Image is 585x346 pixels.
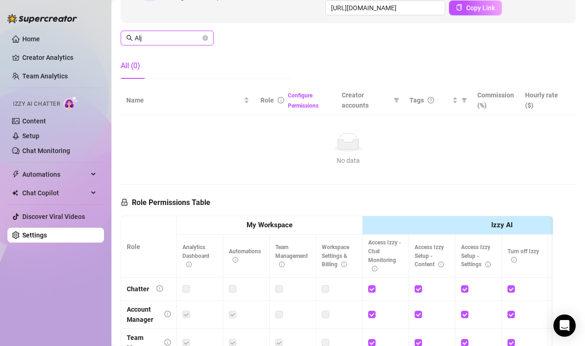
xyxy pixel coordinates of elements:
[12,171,19,178] span: thunderbolt
[279,262,285,267] span: info-circle
[22,231,47,239] a: Settings
[392,88,401,112] span: filter
[182,244,209,268] span: Analytics Dashboard
[121,216,177,278] th: Role
[126,95,242,105] span: Name
[127,304,157,325] div: Account Manager
[22,50,97,65] a: Creator Analytics
[22,147,70,154] a: Chat Monitoring
[520,86,565,115] th: Hourly rate ($)
[135,33,201,43] input: Search members
[341,262,347,267] span: info-circle
[409,95,424,105] span: Tags
[121,60,140,71] div: All (0)
[121,197,210,208] h5: Role Permissions Table
[461,244,491,268] span: Access Izzy Setup - Settings
[449,0,502,15] button: Copy Link
[466,4,495,12] span: Copy Link
[130,155,566,166] div: No data
[156,285,163,292] span: info-circle
[13,100,60,109] span: Izzy AI Chatter
[22,117,46,125] a: Content
[415,244,444,268] span: Access Izzy Setup - Content
[394,97,399,103] span: filter
[288,92,318,109] a: Configure Permissions
[342,90,390,110] span: Creator accounts
[22,167,88,182] span: Automations
[164,339,171,346] span: info-circle
[278,97,284,103] span: info-circle
[202,35,208,41] button: close-circle
[485,262,491,267] span: info-circle
[22,72,68,80] a: Team Analytics
[247,221,292,229] strong: My Workspace
[127,284,149,294] div: Chatter
[491,221,513,229] strong: Izzy AI
[461,97,467,103] span: filter
[460,93,469,107] span: filter
[64,96,78,109] img: AI Chatter
[428,97,434,103] span: question-circle
[22,132,39,140] a: Setup
[507,248,539,263] span: Turn off Izzy
[322,244,349,268] span: Workspace Settings & Billing
[275,244,308,268] span: Team Management
[121,86,255,115] th: Name
[472,86,520,115] th: Commission (%)
[22,35,40,43] a: Home
[186,262,192,267] span: info-circle
[12,190,18,196] img: Chat Copilot
[553,314,576,337] div: Open Intercom Messenger
[164,311,171,317] span: info-circle
[368,239,401,272] span: Access Izzy - Chat Monitoring
[7,14,77,23] img: logo-BBDzfeDw.svg
[229,248,261,263] span: Automations
[126,35,133,41] span: search
[121,199,128,206] span: lock
[22,213,85,220] a: Discover Viral Videos
[456,4,462,11] span: copy
[260,96,274,104] span: Role
[22,186,88,200] span: Chat Copilot
[233,257,238,263] span: info-circle
[438,262,444,267] span: info-circle
[511,257,517,263] span: info-circle
[372,266,377,271] span: info-circle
